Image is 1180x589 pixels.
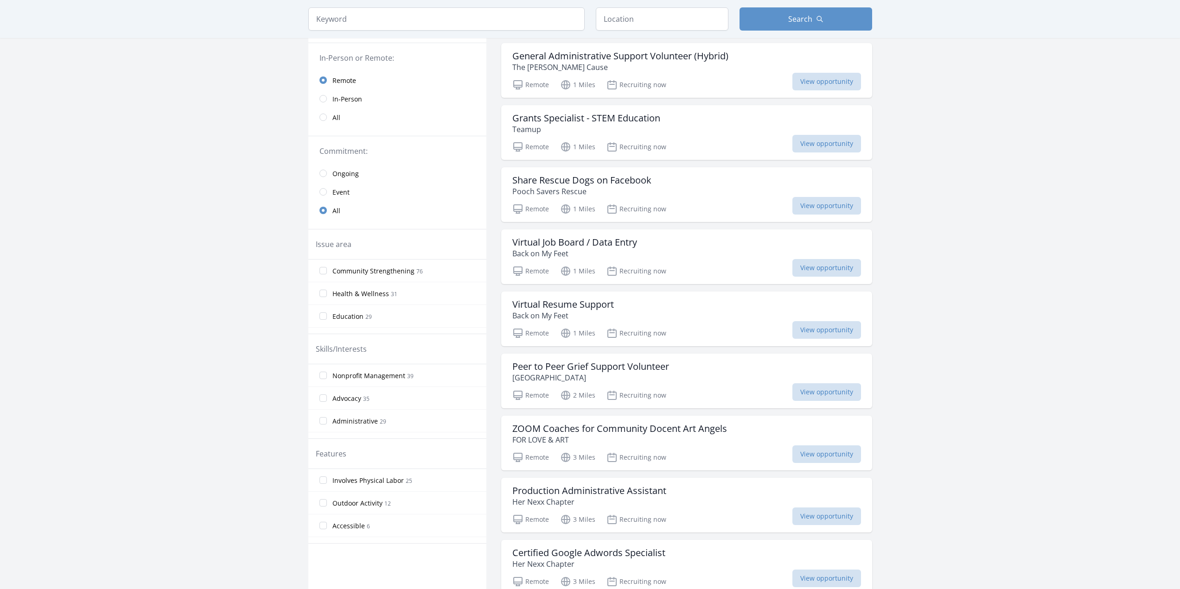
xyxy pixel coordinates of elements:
[332,169,359,178] span: Ongoing
[391,290,397,298] span: 31
[308,7,585,31] input: Keyword
[332,312,364,321] span: Education
[332,499,383,508] span: Outdoor Activity
[332,289,389,298] span: Health & Wellness
[319,522,327,529] input: Accessible 6
[308,201,486,220] a: All
[596,7,728,31] input: Location
[512,547,665,558] h3: Certified Google Adwords Specialist
[606,203,666,215] p: Recruiting now
[501,354,872,408] a: Peer to Peer Grief Support Volunteer [GEOGRAPHIC_DATA] Remote 2 Miles Recruiting now View opportu...
[560,390,595,401] p: 2 Miles
[512,390,549,401] p: Remote
[308,164,486,183] a: Ongoing
[512,496,666,507] p: Her Nexx Chapter
[560,328,595,339] p: 1 Miles
[316,448,346,459] legend: Features
[512,237,637,248] h3: Virtual Job Board / Data Entry
[332,95,362,104] span: In-Person
[332,394,361,403] span: Advocacy
[606,514,666,525] p: Recruiting now
[792,321,861,339] span: View opportunity
[416,267,423,275] span: 76
[512,361,669,372] h3: Peer to Peer Grief Support Volunteer
[560,452,595,463] p: 3 Miles
[308,108,486,127] a: All
[560,203,595,215] p: 1 Miles
[560,141,595,152] p: 1 Miles
[788,13,812,25] span: Search
[332,206,340,215] span: All
[560,576,595,587] p: 3 Miles
[501,416,872,470] a: ZOOM Coaches for Community Docent Art Angels FOR LOVE & ART Remote 3 Miles Recruiting now View op...
[606,328,666,339] p: Recruiting now
[512,124,660,135] p: Teamup
[512,299,614,310] h3: Virtual Resume Support
[319,417,327,424] input: Administrative 29
[606,576,666,587] p: Recruiting now
[501,291,872,346] a: Virtual Resume Support Back on My Feet Remote 1 Miles Recruiting now View opportunity
[792,383,861,401] span: View opportunity
[407,372,414,380] span: 39
[501,167,872,222] a: Share Rescue Dogs on Facebook Pooch Savers Rescue Remote 1 Miles Recruiting now View opportunity
[740,7,872,31] button: Search
[308,71,486,89] a: Remote
[512,328,549,339] p: Remote
[560,266,595,277] p: 1 Miles
[606,266,666,277] p: Recruiting now
[512,434,727,445] p: FOR LOVE & ART
[380,418,386,425] span: 29
[792,507,861,525] span: View opportunity
[560,514,595,525] p: 3 Miles
[319,290,327,297] input: Health & Wellness 31
[316,343,367,355] legend: Skills/Interests
[512,372,669,383] p: [GEOGRAPHIC_DATA]
[512,452,549,463] p: Remote
[501,105,872,160] a: Grants Specialist - STEM Education Teamup Remote 1 Miles Recruiting now View opportunity
[792,135,861,152] span: View opportunity
[792,73,861,90] span: View opportunity
[512,248,637,259] p: Back on My Feet
[332,76,356,85] span: Remote
[512,485,666,496] h3: Production Administrative Assistant
[319,52,475,63] legend: In-Person or Remote:
[512,266,549,277] p: Remote
[792,445,861,463] span: View opportunity
[512,310,614,321] p: Back on My Feet
[512,175,651,186] h3: Share Rescue Dogs on Facebook
[319,499,327,507] input: Outdoor Activity 12
[501,478,872,532] a: Production Administrative Assistant Her Nexx Chapter Remote 3 Miles Recruiting now View opportunity
[606,141,666,152] p: Recruiting now
[501,229,872,284] a: Virtual Job Board / Data Entry Back on My Feet Remote 1 Miles Recruiting now View opportunity
[792,570,861,587] span: View opportunity
[512,141,549,152] p: Remote
[332,113,340,122] span: All
[792,259,861,277] span: View opportunity
[319,146,475,157] legend: Commitment:
[308,183,486,201] a: Event
[319,394,327,402] input: Advocacy 35
[512,62,728,73] p: The [PERSON_NAME] Cause
[560,79,595,90] p: 1 Miles
[512,51,728,62] h3: General Administrative Support Volunteer (Hybrid)
[332,188,350,197] span: Event
[512,79,549,90] p: Remote
[606,452,666,463] p: Recruiting now
[332,266,415,276] span: Community Strengthening
[512,576,549,587] p: Remote
[332,371,405,380] span: Nonprofit Management
[316,239,351,250] legend: Issue area
[512,113,660,124] h3: Grants Specialist - STEM Education
[512,558,665,570] p: Her Nexx Chapter
[512,423,727,434] h3: ZOOM Coaches for Community Docent Art Angels
[308,89,486,108] a: In-Person
[332,521,365,531] span: Accessible
[363,395,370,403] span: 35
[792,197,861,215] span: View opportunity
[365,313,372,321] span: 29
[319,476,327,484] input: Involves Physical Labor 25
[332,417,378,426] span: Administrative
[501,43,872,98] a: General Administrative Support Volunteer (Hybrid) The [PERSON_NAME] Cause Remote 1 Miles Recruiti...
[319,267,327,274] input: Community Strengthening 76
[512,203,549,215] p: Remote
